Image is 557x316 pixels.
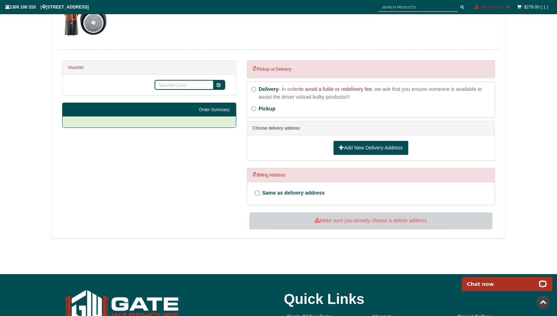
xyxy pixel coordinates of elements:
[252,107,256,111] input: Pickup
[252,87,256,92] input: Delivery- In orderto avoid a futile or redelivery fee, we ask that you ensure someone is availabl...
[155,80,214,90] input: Voucher Code:
[481,5,503,10] span: My Account
[253,67,292,72] span: Pickup or Delivery:
[299,86,372,92] span: to avoid a futile or redelivery fee
[457,269,557,291] iframe: LiveChat chat widget
[5,5,89,10] span: 1300 100 310 | [STREET_ADDRESS]
[68,65,85,70] strong: Voucher:
[259,86,482,100] strong: - In order , we ask that you ensure someone is available to assist the driver unload bulky produc...
[255,191,260,195] input: Same as delivery address
[199,107,231,112] strong: Order Summary:
[333,141,409,156] a: Add New Delivery Address
[284,285,529,313] div: Quick Links
[259,86,278,92] strong: Delivery
[259,106,275,111] span: Pickup
[262,190,325,196] span: Same as delivery address
[247,121,494,135] div: Choose delivery address:
[379,3,458,12] input: SEARCH PRODUCTS
[253,173,286,178] span: Billing Address:
[524,5,548,10] a: $279.00 ( 1 )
